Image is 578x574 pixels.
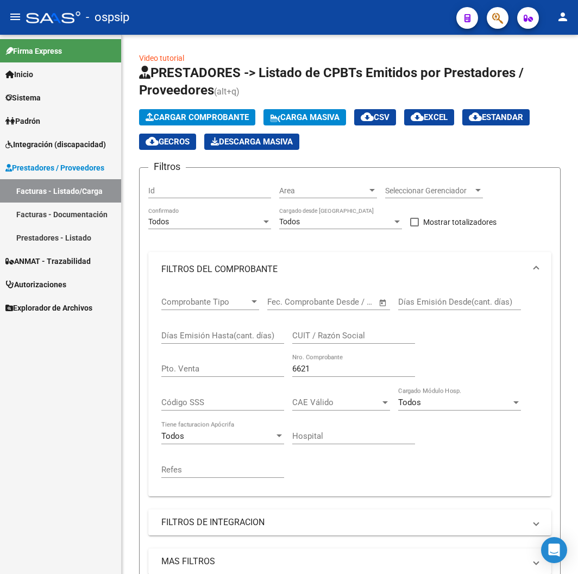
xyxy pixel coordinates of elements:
[292,398,380,407] span: CAE Válido
[462,109,530,125] button: Estandar
[267,297,311,307] input: Fecha inicio
[161,263,525,275] mat-panel-title: FILTROS DEL COMPROBANTE
[5,92,41,104] span: Sistema
[139,109,255,125] button: Cargar Comprobante
[5,68,33,80] span: Inicio
[161,516,525,528] mat-panel-title: FILTROS DE INTEGRACION
[411,110,424,123] mat-icon: cloud_download
[385,186,473,195] span: Seleccionar Gerenciador
[214,86,240,97] span: (alt+q)
[423,216,497,229] span: Mostrar totalizadores
[270,112,340,122] span: Carga Masiva
[398,398,421,407] span: Todos
[146,137,190,147] span: Gecros
[161,556,525,567] mat-panel-title: MAS FILTROS
[279,217,300,226] span: Todos
[148,159,186,174] h3: Filtros
[361,112,389,122] span: CSV
[148,287,551,497] div: FILTROS DEL COMPROBANTE
[161,431,184,441] span: Todos
[354,109,396,125] button: CSV
[361,110,374,123] mat-icon: cloud_download
[86,5,129,29] span: - ospsip
[377,297,389,309] button: Open calendar
[211,137,293,147] span: Descarga Masiva
[321,297,374,307] input: Fecha fin
[5,302,92,314] span: Explorador de Archivos
[148,509,551,535] mat-expansion-panel-header: FILTROS DE INTEGRACION
[469,112,523,122] span: Estandar
[146,112,249,122] span: Cargar Comprobante
[541,537,567,563] div: Open Intercom Messenger
[204,134,299,150] app-download-masive: Descarga masiva de comprobantes (adjuntos)
[9,10,22,23] mat-icon: menu
[139,54,184,62] a: Video tutorial
[146,135,159,148] mat-icon: cloud_download
[263,109,346,125] button: Carga Masiva
[148,217,169,226] span: Todos
[5,115,40,127] span: Padrón
[204,134,299,150] button: Descarga Masiva
[411,112,448,122] span: EXCEL
[139,65,524,98] span: PRESTADORES -> Listado de CPBTs Emitidos por Prestadores / Proveedores
[139,134,196,150] button: Gecros
[279,186,367,195] span: Area
[148,252,551,287] mat-expansion-panel-header: FILTROS DEL COMPROBANTE
[5,255,91,267] span: ANMAT - Trazabilidad
[556,10,569,23] mat-icon: person
[469,110,482,123] mat-icon: cloud_download
[161,297,249,307] span: Comprobante Tipo
[5,45,62,57] span: Firma Express
[5,162,104,174] span: Prestadores / Proveedores
[5,279,66,291] span: Autorizaciones
[5,138,106,150] span: Integración (discapacidad)
[404,109,454,125] button: EXCEL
